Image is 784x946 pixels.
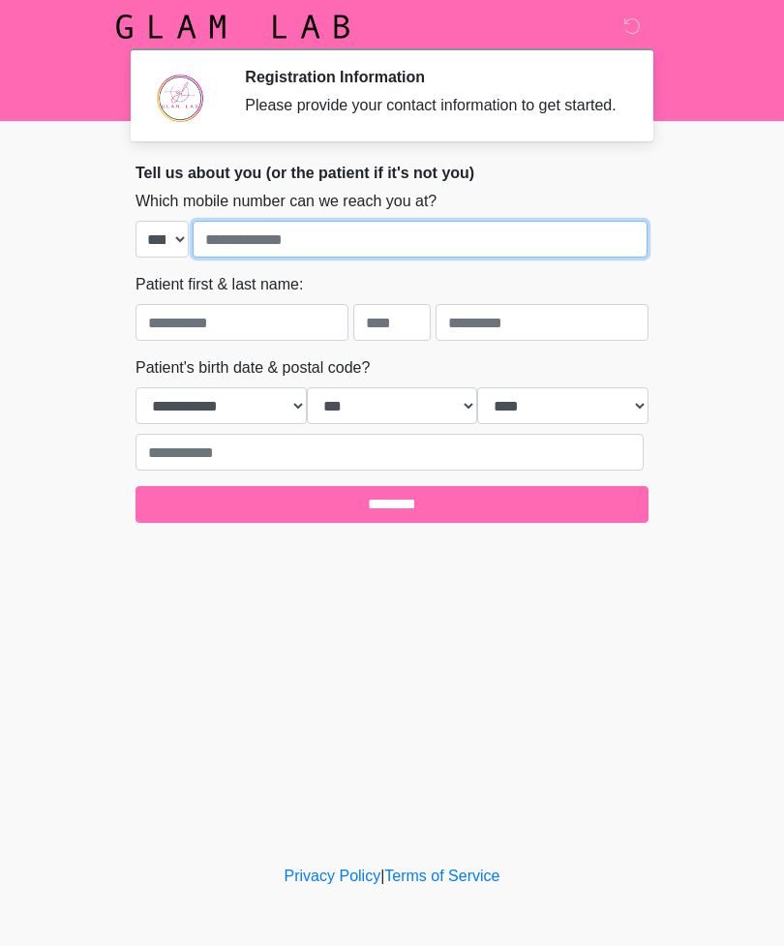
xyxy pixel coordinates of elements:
a: | [380,868,384,884]
img: Glam Lab Logo [116,15,349,39]
h2: Tell us about you (or the patient if it's not you) [136,164,648,182]
label: Patient first & last name: [136,273,303,296]
div: Please provide your contact information to get started. [245,94,619,117]
h2: Registration Information [245,68,619,86]
a: Terms of Service [384,868,499,884]
a: Privacy Policy [285,868,381,884]
img: Agent Avatar [150,68,208,126]
label: Which mobile number can we reach you at? [136,190,437,213]
label: Patient's birth date & postal code? [136,356,370,380]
